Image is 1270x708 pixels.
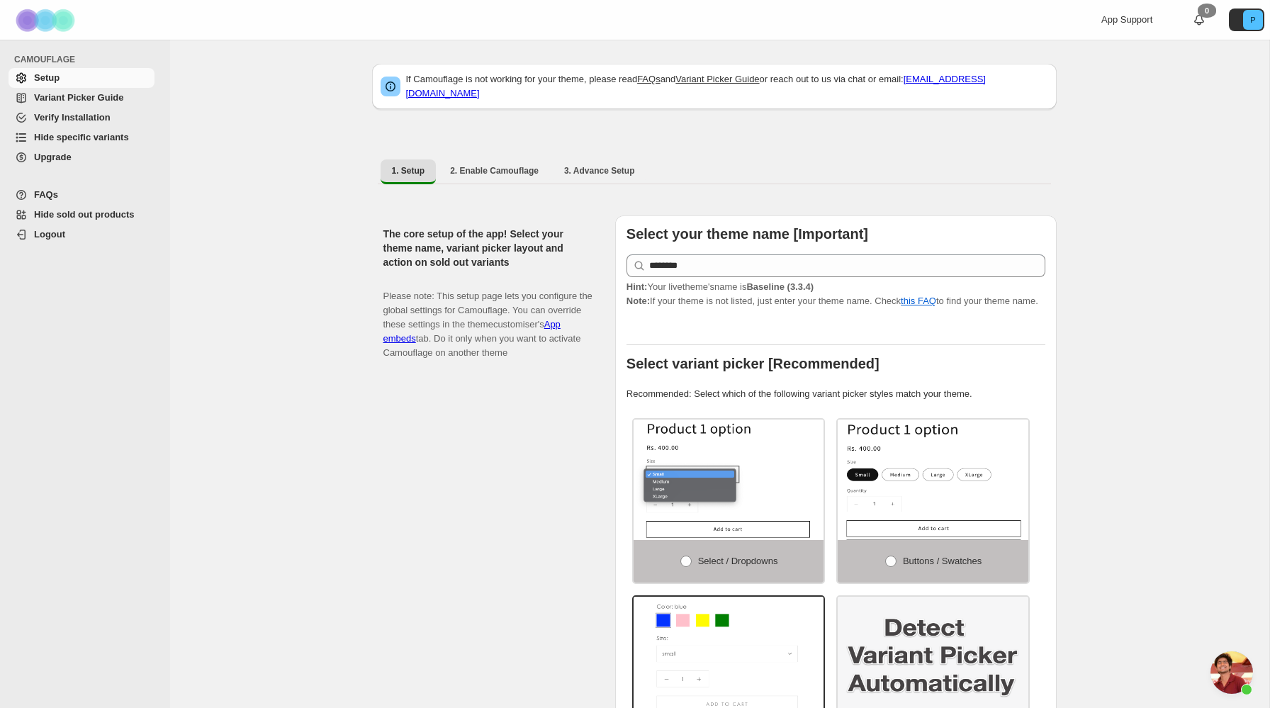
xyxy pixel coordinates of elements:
button: Avatar with initials P [1229,9,1264,31]
span: Avatar with initials P [1243,10,1263,30]
p: Recommended: Select which of the following variant picker styles match your theme. [626,387,1045,401]
h2: The core setup of the app! Select your theme name, variant picker layout and action on sold out v... [383,227,592,269]
div: 0 [1198,4,1216,18]
b: Select your theme name [Important] [626,226,868,242]
a: FAQs [9,185,154,205]
span: Verify Installation [34,112,111,123]
strong: Hint: [626,281,648,292]
img: Buttons / Swatches [838,420,1028,540]
a: 0 [1192,13,1206,27]
b: Select variant picker [Recommended] [626,356,880,371]
a: Variant Picker Guide [9,88,154,108]
strong: Note: [626,296,650,306]
span: 3. Advance Setup [564,165,635,176]
span: Hide specific variants [34,132,129,142]
span: Setup [34,72,60,83]
a: Hide sold out products [9,205,154,225]
strong: Baseline (3.3.4) [746,281,814,292]
a: this FAQ [901,296,936,306]
p: If Camouflage is not working for your theme, please read and or reach out to us via chat or email: [406,72,1048,101]
a: Hide specific variants [9,128,154,147]
span: Hide sold out products [34,209,135,220]
a: Logout [9,225,154,245]
p: If your theme is not listed, just enter your theme name. Check to find your theme name. [626,280,1045,308]
span: Upgrade [34,152,72,162]
span: App Support [1101,14,1152,25]
a: Upgrade [9,147,154,167]
span: Logout [34,229,65,240]
a: Variant Picker Guide [675,74,759,84]
a: Verify Installation [9,108,154,128]
img: Camouflage [11,1,82,40]
p: Please note: This setup page lets you configure the global settings for Camouflage. You can overr... [383,275,592,360]
span: Variant Picker Guide [34,92,123,103]
span: 1. Setup [392,165,425,176]
span: FAQs [34,189,58,200]
span: Your live theme's name is [626,281,814,292]
span: CAMOUFLAGE [14,54,160,65]
a: Setup [9,68,154,88]
span: Buttons / Swatches [903,556,982,566]
span: 2. Enable Camouflage [450,165,539,176]
a: FAQs [637,74,661,84]
text: P [1250,16,1255,24]
a: Ouvrir le chat [1210,651,1253,694]
span: Select / Dropdowns [698,556,778,566]
img: Select / Dropdowns [634,420,824,540]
